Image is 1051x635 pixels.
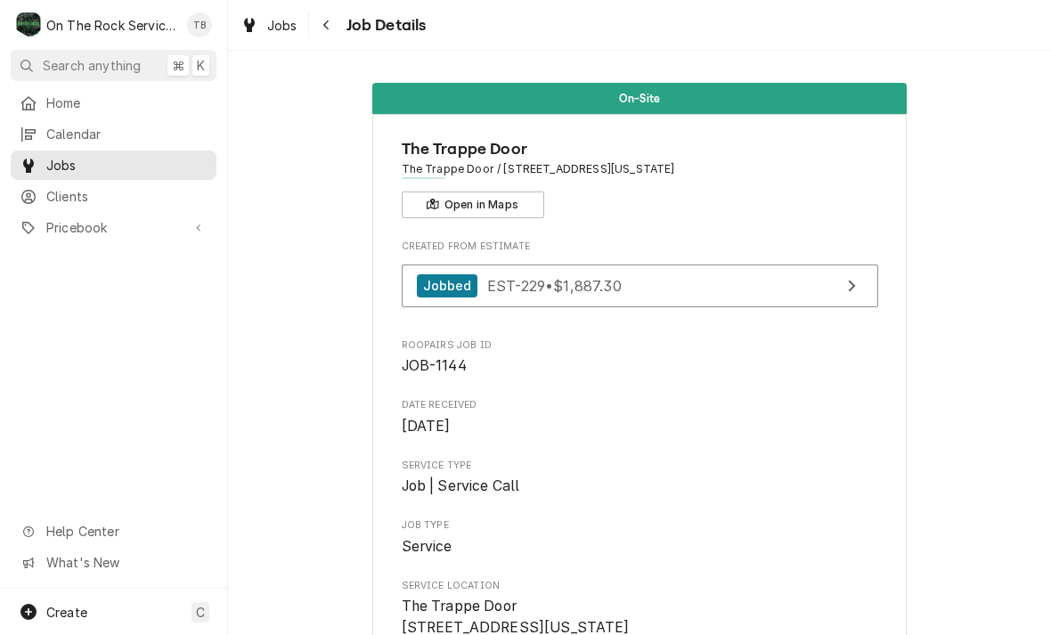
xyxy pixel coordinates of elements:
[233,11,305,40] a: Jobs
[372,83,907,114] div: Status
[11,88,216,118] a: Home
[402,536,878,558] span: Job Type
[487,276,622,294] span: EST-229 • $1,887.30
[402,518,878,557] div: Job Type
[46,605,87,620] span: Create
[402,416,878,437] span: Date Received
[187,12,212,37] div: Todd Brady's Avatar
[402,240,878,316] div: Created From Estimate
[46,156,208,175] span: Jobs
[402,579,878,593] span: Service Location
[402,338,878,353] span: Roopairs Job ID
[16,12,41,37] div: On The Rock Services's Avatar
[402,357,467,374] span: JOB-1144
[11,151,216,180] a: Jobs
[11,213,216,242] a: Go to Pricebook
[267,16,297,35] span: Jobs
[402,398,878,412] span: Date Received
[417,274,478,298] div: Jobbed
[11,548,216,577] a: Go to What's New
[11,182,216,211] a: Clients
[313,11,341,39] button: Navigate back
[172,56,184,75] span: ⌘
[11,50,216,81] button: Search anything⌘K
[402,518,878,533] span: Job Type
[187,12,212,37] div: TB
[402,459,878,497] div: Service Type
[619,93,660,104] span: On-Site
[46,218,181,237] span: Pricebook
[402,398,878,436] div: Date Received
[402,161,878,177] span: Address
[43,56,141,75] span: Search anything
[402,265,878,308] a: View Estimate
[46,522,206,541] span: Help Center
[402,477,520,494] span: Job | Service Call
[341,13,427,37] span: Job Details
[46,553,206,572] span: What's New
[46,94,208,112] span: Home
[402,459,878,473] span: Service Type
[46,16,177,35] div: On The Rock Services
[402,338,878,377] div: Roopairs Job ID
[11,517,216,546] a: Go to Help Center
[402,191,544,218] button: Open in Maps
[402,240,878,254] span: Created From Estimate
[402,418,451,435] span: [DATE]
[196,603,205,622] span: C
[46,125,208,143] span: Calendar
[46,187,208,206] span: Clients
[402,137,878,218] div: Client Information
[11,119,216,149] a: Calendar
[402,355,878,377] span: Roopairs Job ID
[402,538,452,555] span: Service
[402,476,878,497] span: Service Type
[197,56,205,75] span: K
[16,12,41,37] div: O
[402,137,878,161] span: Name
